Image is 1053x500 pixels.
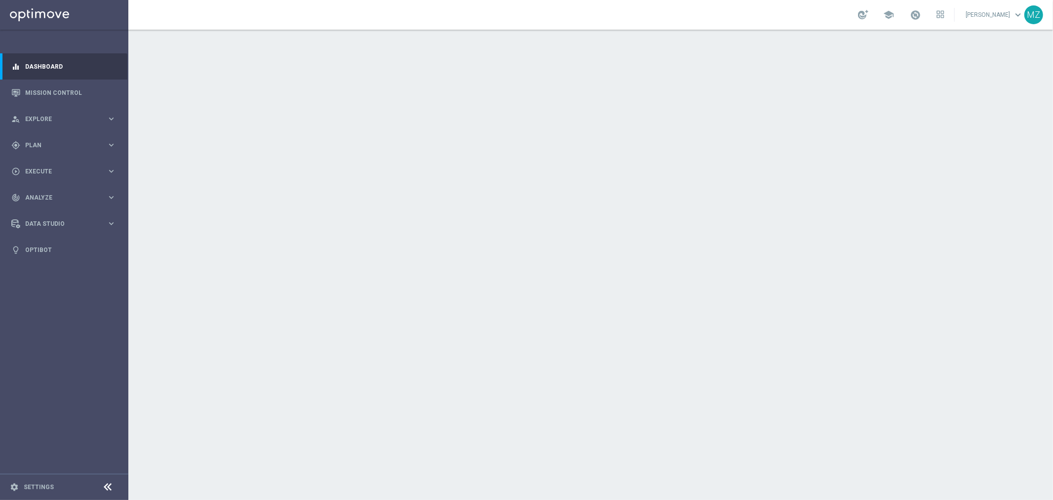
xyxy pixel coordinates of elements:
span: Plan [25,142,107,148]
div: Mission Control [11,80,116,106]
div: Execute [11,167,107,176]
span: school [883,9,894,20]
a: Optibot [25,237,116,263]
span: Execute [25,168,107,174]
a: Settings [24,484,54,490]
button: lightbulb Optibot [11,246,117,254]
a: Dashboard [25,53,116,80]
span: Explore [25,116,107,122]
button: track_changes Analyze keyboard_arrow_right [11,194,117,202]
a: [PERSON_NAME]keyboard_arrow_down [965,7,1024,22]
i: keyboard_arrow_right [107,167,116,176]
i: equalizer [11,62,20,71]
i: keyboard_arrow_right [107,193,116,202]
i: gps_fixed [11,141,20,150]
button: gps_fixed Plan keyboard_arrow_right [11,141,117,149]
button: Mission Control [11,89,117,97]
i: keyboard_arrow_right [107,219,116,228]
span: keyboard_arrow_down [1013,9,1023,20]
i: person_search [11,115,20,124]
div: Explore [11,115,107,124]
a: Mission Control [25,80,116,106]
button: equalizer Dashboard [11,63,117,71]
i: lightbulb [11,246,20,254]
i: track_changes [11,193,20,202]
button: person_search Explore keyboard_arrow_right [11,115,117,123]
button: play_circle_outline Execute keyboard_arrow_right [11,167,117,175]
div: Dashboard [11,53,116,80]
div: Analyze [11,193,107,202]
span: Analyze [25,195,107,201]
i: keyboard_arrow_right [107,114,116,124]
i: play_circle_outline [11,167,20,176]
div: Plan [11,141,107,150]
div: Data Studio [11,219,107,228]
i: keyboard_arrow_right [107,140,116,150]
i: settings [10,483,19,492]
button: Data Studio keyboard_arrow_right [11,220,117,228]
span: Data Studio [25,221,107,227]
div: MZ [1024,5,1043,24]
div: Optibot [11,237,116,263]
